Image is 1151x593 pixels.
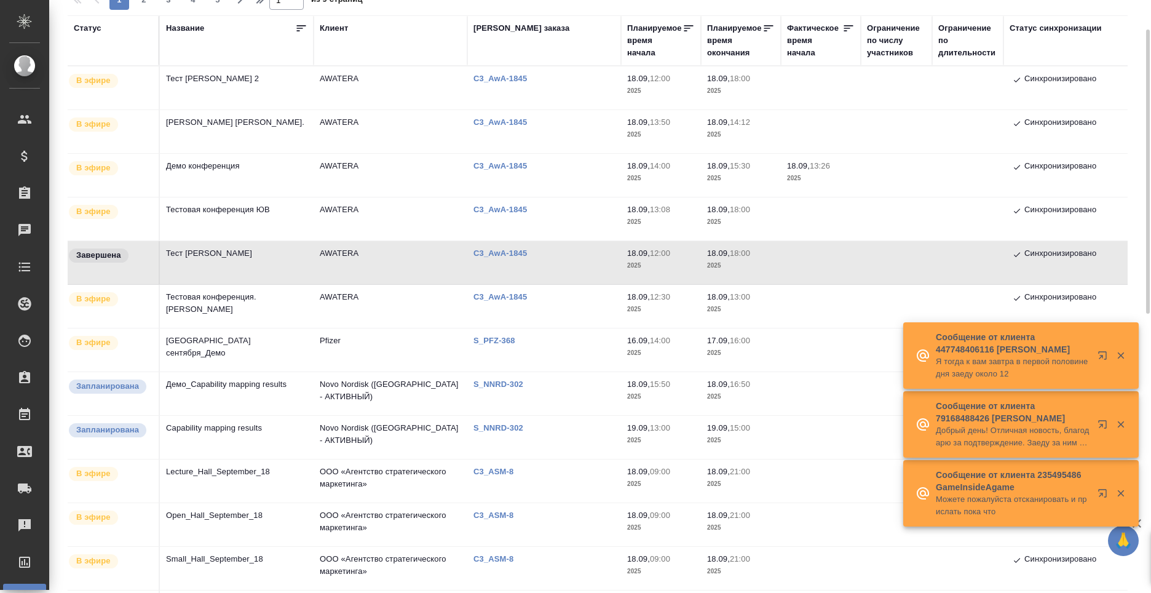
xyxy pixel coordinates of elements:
div: Статус синхронизации [1010,22,1102,34]
p: Завершена [76,249,121,261]
a: C3_ASM-8 [473,511,523,520]
p: В эфире [76,118,111,130]
td: ООО «Агентство стратегического маркетинга» [314,547,467,590]
p: 19.09, [627,423,650,432]
p: 14:00 [650,161,670,170]
p: Я тогда к вам завтра в первой половине дня заеду около 12 [936,356,1090,380]
p: 18.09, [707,249,730,258]
div: [PERSON_NAME] заказа [473,22,569,34]
p: 2025 [627,565,695,578]
button: Открыть в новой вкладке [1090,343,1120,373]
div: Клиент [320,22,348,34]
p: 18.09, [707,205,730,214]
td: AWATERA [314,285,467,328]
p: C3_ASM-8 [473,467,523,476]
p: S_PFZ-368 [473,336,524,345]
p: Добрый день! Отличная новость, благодарю за подтверждение. Заеду за ним в первой половине дня [936,424,1090,449]
p: 18.09, [627,467,650,476]
p: Синхронизировано [1024,204,1096,218]
a: C3_AwA-1845 [473,74,536,83]
p: 2025 [707,303,775,316]
p: В эфире [76,555,111,567]
td: Novo Nordisk ([GEOGRAPHIC_DATA] - АКТИВНЫЙ) [314,372,467,415]
td: AWATERA [314,154,467,197]
p: 16:00 [730,336,750,345]
button: Открыть в новой вкладке [1090,412,1120,442]
p: 2025 [787,172,855,185]
p: 2025 [627,303,695,316]
p: 09:00 [650,511,670,520]
p: Можете пожалуйста отсканировать и прислать пока что [936,493,1090,518]
p: 2025 [707,391,775,403]
td: AWATERA [314,197,467,241]
p: 2025 [707,85,775,97]
p: 13:00 [730,292,750,301]
td: AWATERA [314,241,467,284]
p: 2025 [627,260,695,272]
p: 18.09, [707,467,730,476]
p: 21:00 [730,511,750,520]
p: 2025 [627,391,695,403]
p: Синхронизировано [1024,160,1096,175]
p: 2025 [627,347,695,359]
p: 18.09, [627,74,650,83]
div: Ограничение по длительности [938,22,997,59]
p: Сообщение от клиента 235495486 GameInsideAgame [936,469,1090,493]
p: 18.09, [707,292,730,301]
p: 18.09, [707,74,730,83]
a: C3_AwA-1845 [473,161,536,170]
p: 18.09, [627,161,650,170]
p: В эфире [76,468,111,480]
button: Открыть в новой вкладке [1090,481,1120,511]
p: 15:50 [650,380,670,389]
button: Закрыть [1108,419,1133,430]
a: C3_AwA-1845 [473,117,536,127]
p: 2025 [707,347,775,359]
td: ООО «Агентство стратегического маркетинга» [314,503,467,546]
p: 13:08 [650,205,670,214]
p: 12:00 [650,249,670,258]
td: Демо конференция [160,154,314,197]
p: 09:00 [650,554,670,563]
p: S_NNRD-302 [473,380,532,389]
td: ООО «Агентство стратегического маркетинга» [314,460,467,503]
p: Синхронизировано [1024,247,1096,262]
a: C3_AwA-1845 [473,292,536,301]
a: S_NNRD-302 [473,423,532,432]
td: Тест [PERSON_NAME] 2 [160,66,314,109]
p: 18:00 [730,74,750,83]
p: В эфире [76,162,111,174]
p: 13:00 [650,423,670,432]
p: Сообщение от клиента 447748406116 [PERSON_NAME] [936,331,1090,356]
p: 16:50 [730,380,750,389]
p: 18.09, [707,161,730,170]
p: В эфире [76,511,111,523]
p: 18.09, [627,117,650,127]
p: В эфире [76,336,111,349]
p: 2025 [707,129,775,141]
p: 14:12 [730,117,750,127]
p: 17.09, [707,336,730,345]
p: 2025 [707,172,775,185]
p: 14:00 [650,336,670,345]
td: Демо_Capability mapping results [160,372,314,415]
p: 16.09, [627,336,650,345]
td: Open_Hall_September_18 [160,503,314,546]
p: 2025 [627,522,695,534]
p: Запланирована [76,424,139,436]
p: 2025 [707,216,775,228]
p: C3_AwA-1845 [473,249,536,258]
div: Планируемое время начала [627,22,682,59]
p: 13:50 [650,117,670,127]
p: 2025 [707,565,775,578]
a: C3_AwA-1845 [473,205,536,214]
p: 2025 [627,172,695,185]
p: 18.09, [627,554,650,563]
p: 2025 [627,478,695,490]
